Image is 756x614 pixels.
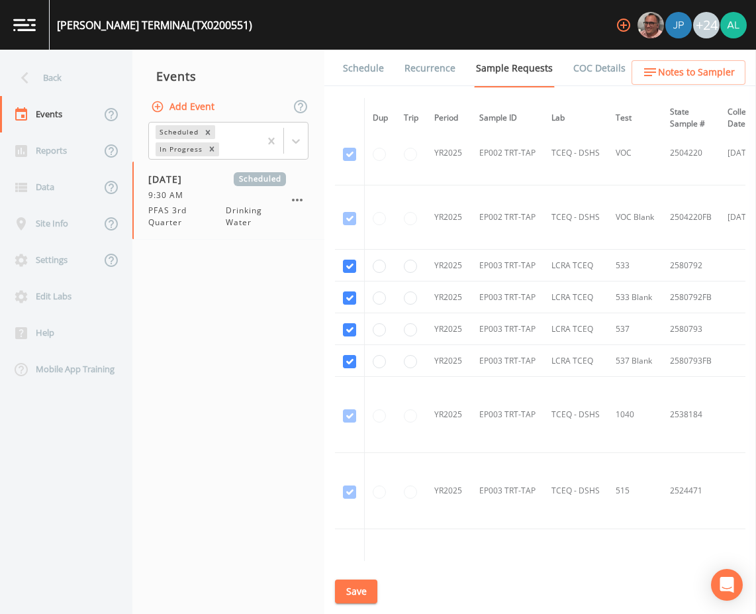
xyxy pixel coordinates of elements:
[13,19,36,31] img: logo
[426,185,471,250] td: YR2025
[644,50,675,87] a: Forms
[471,98,543,138] th: Sample ID
[543,281,608,313] td: LCRA TCEQ
[720,12,747,38] img: 30a13df2a12044f58df5f6b7fda61338
[662,345,720,377] td: 2580793FB
[543,377,608,453] td: TCEQ - DSHS
[471,313,543,345] td: EP003 TRT-TAP
[471,250,543,281] td: EP003 TRT-TAP
[402,50,457,87] a: Recurrence
[148,172,191,186] span: [DATE]
[426,250,471,281] td: YR2025
[543,453,608,529] td: TCEQ - DSHS
[132,162,324,240] a: [DATE]Scheduled9:30 AMPFAS 3rd QuarterDrinking Water
[662,250,720,281] td: 2580792
[426,345,471,377] td: YR2025
[474,50,555,87] a: Sample Requests
[662,529,720,605] td: 2505272
[608,250,662,281] td: 533
[571,50,628,87] a: COC Details
[608,377,662,453] td: 1040
[201,125,215,139] div: Remove Scheduled
[471,529,543,605] td: EP003 TRT-TAP
[658,64,735,81] span: Notes to Sampler
[335,580,377,604] button: Save
[662,121,720,185] td: 2504220
[543,121,608,185] td: TCEQ - DSHS
[148,95,220,119] button: Add Event
[471,281,543,313] td: EP003 TRT-TAP
[148,205,226,229] span: PFAS 3rd Quarter
[632,60,745,85] button: Notes to Sampler
[471,345,543,377] td: EP003 TRT-TAP
[665,12,692,38] img: 41241ef155101aa6d92a04480b0d0000
[693,12,720,38] div: +24
[471,453,543,529] td: EP003 TRT-TAP
[426,313,471,345] td: YR2025
[205,142,219,156] div: Remove In Progress
[638,12,664,38] img: e2d790fa78825a4bb76dcb6ab311d44c
[148,189,191,201] span: 9:30 AM
[426,453,471,529] td: YR2025
[662,98,720,138] th: State Sample #
[471,185,543,250] td: EP002 TRT-TAP
[471,377,543,453] td: EP003 TRT-TAP
[608,529,662,605] td: VOC
[426,98,471,138] th: Period
[711,569,743,601] div: Open Intercom Messenger
[156,125,201,139] div: Scheduled
[662,313,720,345] td: 2580793
[608,453,662,529] td: 515
[608,281,662,313] td: 533 Blank
[132,60,324,93] div: Events
[608,345,662,377] td: 537 Blank
[543,345,608,377] td: LCRA TCEQ
[662,281,720,313] td: 2580792FB
[543,185,608,250] td: TCEQ - DSHS
[543,529,608,605] td: TCEQ - DSHS
[662,377,720,453] td: 2538184
[234,172,286,186] span: Scheduled
[426,121,471,185] td: YR2025
[543,98,608,138] th: Lab
[608,121,662,185] td: VOC
[662,453,720,529] td: 2524471
[396,98,426,138] th: Trip
[426,281,471,313] td: YR2025
[341,50,386,87] a: Schedule
[57,17,252,33] div: [PERSON_NAME] TERMINAL (TX0200551)
[426,377,471,453] td: YR2025
[365,98,397,138] th: Dup
[637,12,665,38] div: Mike Franklin
[665,12,692,38] div: Joshua gere Paul
[608,185,662,250] td: VOC Blank
[226,205,286,229] span: Drinking Water
[543,313,608,345] td: LCRA TCEQ
[662,185,720,250] td: 2504220FB
[608,313,662,345] td: 537
[543,250,608,281] td: LCRA TCEQ
[608,98,662,138] th: Test
[426,529,471,605] td: YR2025
[156,142,205,156] div: In Progress
[471,121,543,185] td: EP002 TRT-TAP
